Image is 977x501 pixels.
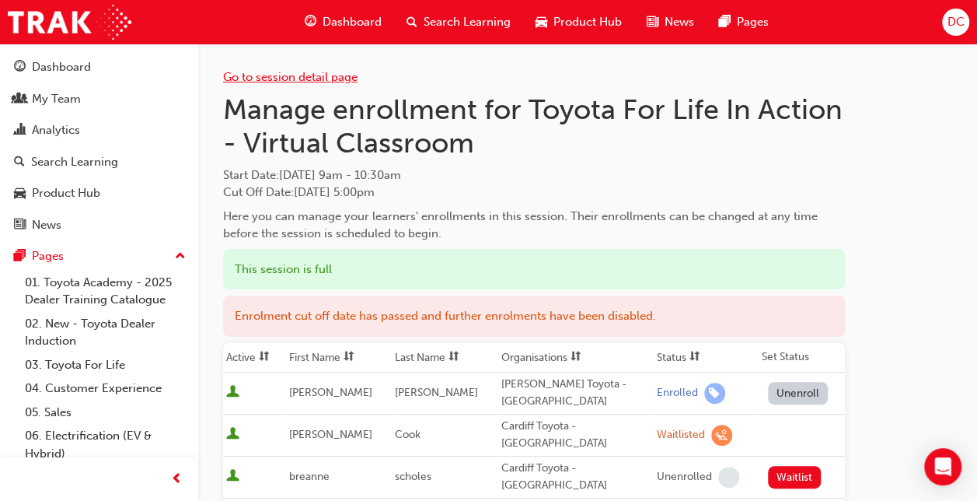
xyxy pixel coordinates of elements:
[175,247,186,267] span: up-icon
[394,6,523,38] a: search-iconSearch Learning
[768,466,822,489] button: Waitlist
[707,6,781,38] a: pages-iconPages
[523,6,634,38] a: car-iconProduct Hub
[19,401,192,425] a: 05. Sales
[19,312,192,353] a: 02. New - Toyota Dealer Induction
[223,93,845,160] h1: Manage enrollment for Toyota For Life In Action - Virtual Classroom
[6,242,192,271] button: Pages
[395,428,420,441] span: Cook
[665,13,694,31] span: News
[171,470,183,489] span: prev-icon
[32,90,81,108] div: My Team
[6,85,192,114] a: My Team
[737,13,769,31] span: Pages
[947,13,964,31] span: DC
[719,12,731,32] span: pages-icon
[448,351,459,364] span: sorting-icon
[223,343,286,373] th: Toggle SortBy
[942,9,969,36] button: DC
[223,166,845,184] span: Start Date :
[19,377,192,401] a: 04. Customer Experience
[31,153,118,171] div: Search Learning
[289,428,372,441] span: [PERSON_NAME]
[226,427,239,443] span: User is active
[634,6,707,38] a: news-iconNews
[6,116,192,145] a: Analytics
[395,470,431,483] span: scholes
[6,148,192,177] a: Search Learning
[32,216,61,234] div: News
[279,168,401,182] span: [DATE] 9am - 10:30am
[223,249,845,290] div: This session is full
[292,6,394,38] a: guage-iconDashboard
[689,351,700,364] span: sorting-icon
[424,13,511,31] span: Search Learning
[32,121,80,139] div: Analytics
[305,12,316,32] span: guage-icon
[259,351,270,364] span: sorting-icon
[14,93,26,107] span: people-icon
[704,383,725,404] span: learningRecordVerb_ENROLL-icon
[6,211,192,240] a: News
[768,382,829,405] button: Unenroll
[924,448,961,485] div: Open Intercom Messenger
[6,50,192,242] button: DashboardMy TeamAnalyticsSearch LearningProduct HubNews
[14,156,25,170] span: search-icon
[657,386,698,401] div: Enrolled
[323,13,382,31] span: Dashboard
[32,58,91,76] div: Dashboard
[759,343,845,373] th: Set Status
[223,296,845,337] div: Enrolment cut off date has passed and further enrolments have been disabled.
[657,470,712,485] div: Unenrolled
[6,53,192,82] a: Dashboard
[14,219,26,233] span: news-icon
[223,185,375,199] span: Cut Off Date : [DATE] 5:00pm
[8,5,131,40] img: Trak
[226,385,239,401] span: User is active
[289,470,330,483] span: breanne
[654,343,759,373] th: Toggle SortBy
[286,343,392,373] th: Toggle SortBy
[501,376,651,411] div: [PERSON_NAME] Toyota - [GEOGRAPHIC_DATA]
[32,184,100,202] div: Product Hub
[223,70,358,84] a: Go to session detail page
[657,428,705,443] div: Waitlisted
[711,425,732,446] span: learningRecordVerb_WAITLIST-icon
[501,460,651,495] div: Cardiff Toyota - [GEOGRAPHIC_DATA]
[553,13,622,31] span: Product Hub
[647,12,658,32] span: news-icon
[14,61,26,75] span: guage-icon
[392,343,497,373] th: Toggle SortBy
[14,124,26,138] span: chart-icon
[19,424,192,465] a: 06. Electrification (EV & Hybrid)
[395,386,478,399] span: [PERSON_NAME]
[718,467,739,488] span: learningRecordVerb_NONE-icon
[501,418,651,453] div: Cardiff Toyota - [GEOGRAPHIC_DATA]
[6,179,192,208] a: Product Hub
[536,12,547,32] span: car-icon
[407,12,417,32] span: search-icon
[289,386,372,399] span: [PERSON_NAME]
[226,469,239,485] span: User is active
[32,247,64,265] div: Pages
[19,353,192,377] a: 03. Toyota For Life
[223,208,845,243] div: Here you can manage your learners' enrollments in this session. Their enrollments can be changed ...
[570,351,581,364] span: sorting-icon
[344,351,354,364] span: sorting-icon
[19,271,192,312] a: 01. Toyota Academy - 2025 Dealer Training Catalogue
[14,250,26,264] span: pages-icon
[14,187,26,201] span: car-icon
[498,343,654,373] th: Toggle SortBy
